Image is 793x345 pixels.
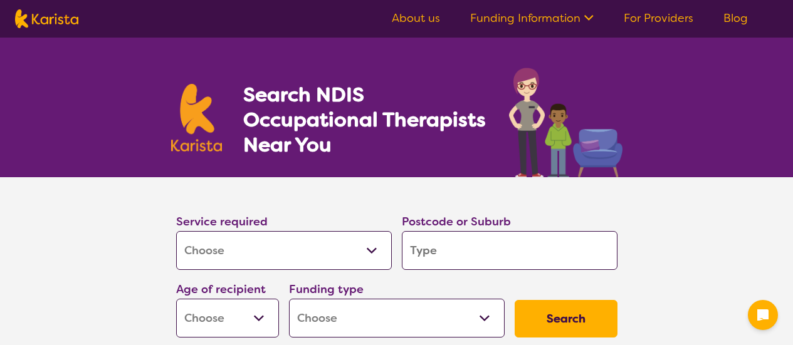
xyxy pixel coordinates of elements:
[402,214,511,229] label: Postcode or Suburb
[243,82,487,157] h1: Search NDIS Occupational Therapists Near You
[289,282,364,297] label: Funding type
[624,11,693,26] a: For Providers
[402,231,617,270] input: Type
[15,9,78,28] img: Karista logo
[723,11,748,26] a: Blog
[470,11,594,26] a: Funding Information
[392,11,440,26] a: About us
[176,282,266,297] label: Age of recipient
[515,300,617,337] button: Search
[171,84,223,152] img: Karista logo
[509,68,622,177] img: occupational-therapy
[176,214,268,229] label: Service required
